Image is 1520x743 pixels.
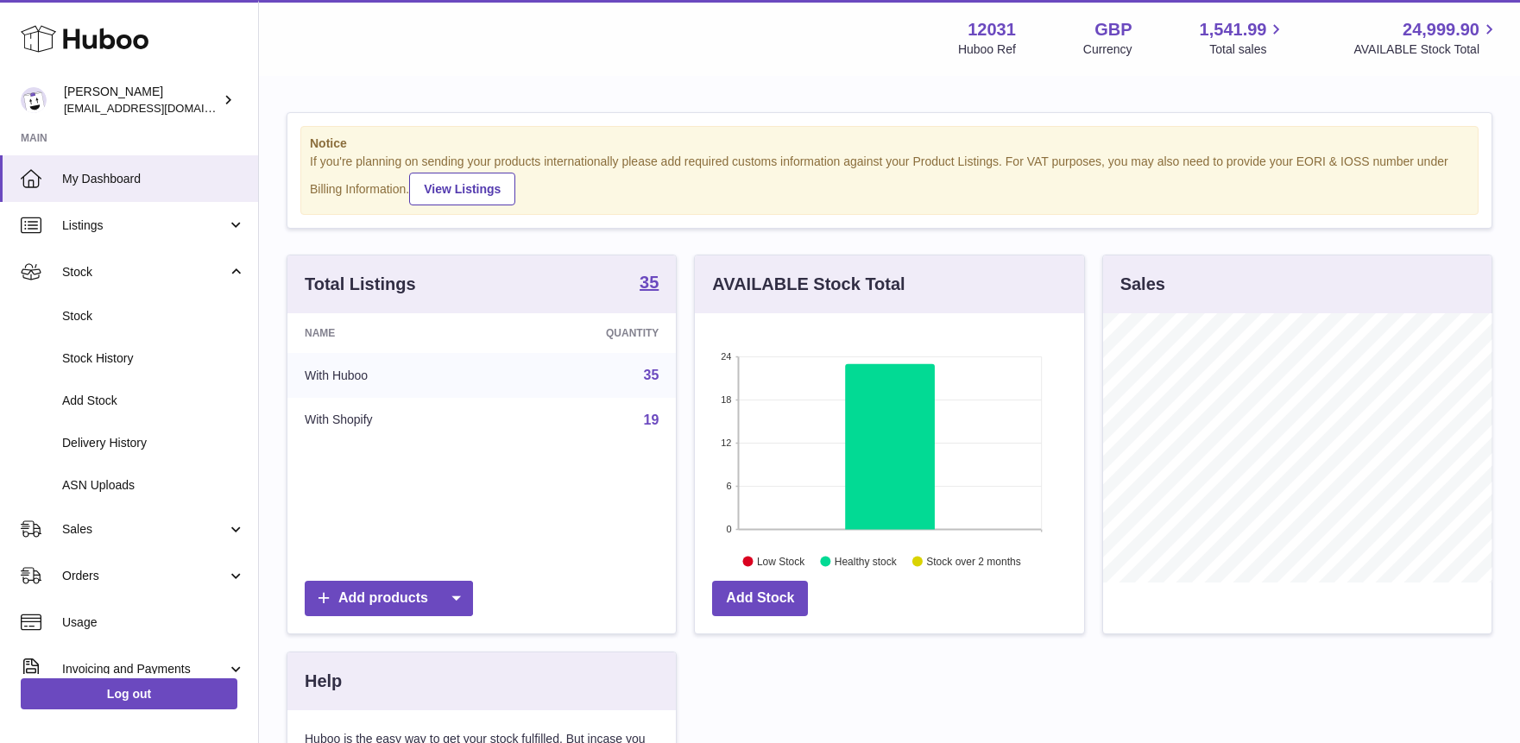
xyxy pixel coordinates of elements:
span: Stock History [62,350,245,367]
div: Currency [1083,41,1132,58]
h3: Sales [1120,273,1165,296]
td: With Huboo [287,353,497,398]
span: Total sales [1209,41,1286,58]
text: Stock over 2 months [927,555,1021,567]
a: View Listings [409,173,515,205]
text: 0 [727,524,732,534]
strong: 12031 [968,18,1016,41]
span: Sales [62,521,227,538]
span: Stock [62,308,245,324]
span: Delivery History [62,435,245,451]
div: [PERSON_NAME] [64,84,219,116]
h3: Help [305,670,342,693]
span: Invoicing and Payments [62,661,227,677]
strong: 35 [640,274,659,291]
span: Stock [62,264,227,280]
text: 6 [727,481,732,491]
strong: Notice [310,135,1469,152]
text: 18 [722,394,732,405]
span: AVAILABLE Stock Total [1353,41,1499,58]
span: ASN Uploads [62,477,245,494]
a: Add products [305,581,473,616]
h3: AVAILABLE Stock Total [712,273,905,296]
strong: GBP [1094,18,1132,41]
span: 24,999.90 [1403,18,1479,41]
td: With Shopify [287,398,497,443]
h3: Total Listings [305,273,416,296]
div: Huboo Ref [958,41,1016,58]
a: Log out [21,678,237,709]
a: 35 [644,368,659,382]
text: 12 [722,438,732,448]
span: Usage [62,614,245,631]
a: 1,541.99 Total sales [1200,18,1287,58]
span: My Dashboard [62,171,245,187]
span: Listings [62,217,227,234]
span: Orders [62,568,227,584]
a: Add Stock [712,581,808,616]
a: 35 [640,274,659,294]
a: 24,999.90 AVAILABLE Stock Total [1353,18,1499,58]
th: Quantity [497,313,677,353]
span: [EMAIL_ADDRESS][DOMAIN_NAME] [64,101,254,115]
text: Healthy stock [835,555,898,567]
a: 19 [644,412,659,427]
div: If you're planning on sending your products internationally please add required customs informati... [310,154,1469,205]
text: Low Stock [757,555,805,567]
text: 24 [722,351,732,362]
th: Name [287,313,497,353]
span: 1,541.99 [1200,18,1267,41]
span: Add Stock [62,393,245,409]
img: admin@makewellforyou.com [21,87,47,113]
